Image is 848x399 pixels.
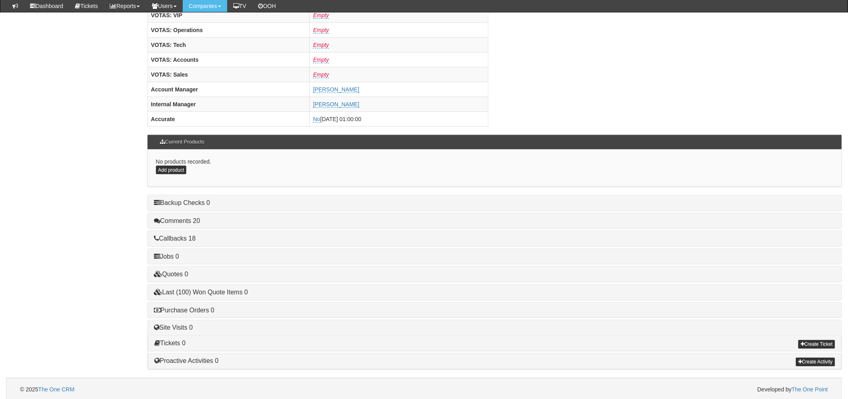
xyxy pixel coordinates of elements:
a: The One Point [792,387,828,393]
th: Account Manager [147,82,310,97]
a: Jobs 0 [154,253,179,260]
th: Internal Manager [147,97,310,112]
a: Proactive Activities 0 [154,358,219,365]
td: [DATE] 01:00:00 [310,112,489,127]
a: The One CRM [38,387,74,393]
span: Developed by [757,386,828,394]
h3: Current Products [156,135,208,149]
a: Empty [313,71,329,78]
a: Create Ticket [798,340,835,349]
a: Create Activity [796,358,835,367]
a: Add product [156,166,187,174]
a: Site Visits 0 [154,324,193,331]
a: No [313,116,320,123]
a: Purchase Orders 0 [154,307,214,314]
th: VOTAS: Tech [147,38,310,53]
a: Empty [313,12,329,19]
a: Quotes 0 [154,271,188,277]
a: Backup Checks 0 [154,199,210,206]
th: VOTAS: Sales [147,67,310,82]
th: VOTAS: VIP [147,8,310,23]
a: Empty [313,57,329,63]
span: © 2025 [20,387,75,393]
a: Empty [313,27,329,34]
th: Accurate [147,112,310,127]
a: Tickets 0 [154,340,186,347]
a: Last (100) Won Quote Items 0 [154,289,248,296]
a: Comments 20 [154,217,200,224]
a: Callbacks 18 [154,235,196,242]
a: [PERSON_NAME] [313,86,359,93]
div: No products recorded. [147,150,842,187]
a: Empty [313,42,329,49]
th: VOTAS: Accounts [147,53,310,67]
a: [PERSON_NAME] [313,101,359,108]
th: VOTAS: Operations [147,23,310,38]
